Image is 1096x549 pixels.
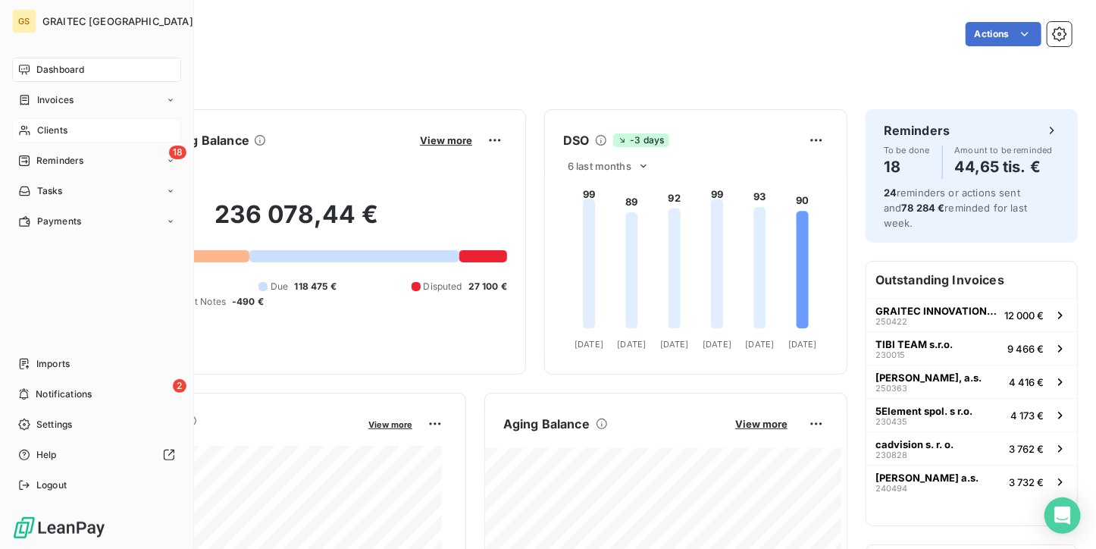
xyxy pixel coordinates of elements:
[36,63,84,77] span: Dashboard
[12,516,106,540] img: Logo LeanPay
[1009,443,1044,455] span: 3 762 €
[613,133,669,147] span: -3 days
[36,357,70,371] span: Imports
[364,417,417,431] button: View more
[866,431,1077,465] button: cadvision s. r. o.2308283 762 €
[568,160,631,172] span: 6 last months
[563,131,589,149] h6: DSO
[294,280,336,293] span: 118 475 €
[884,146,930,155] span: To be done
[424,280,462,293] span: Disputed
[575,339,603,350] tspan: [DATE]
[36,154,83,168] span: Reminders
[86,430,358,446] span: Monthly Revenue
[660,339,689,350] tspan: [DATE]
[1009,376,1044,388] span: 4 416 €
[884,155,930,179] h4: 18
[37,215,81,228] span: Payments
[875,405,972,417] span: 5Element spol. s r.o.
[36,478,67,492] span: Logout
[875,338,953,350] span: TIBI TEAM s.r.o.
[866,398,1077,431] button: 5Element spol. s r.o.2304354 173 €
[966,22,1041,46] button: Actions
[788,339,817,350] tspan: [DATE]
[86,199,507,245] h2: 236 078,44 €
[955,155,1053,179] h4: 44,65 tis. €
[37,93,74,107] span: Invoices
[875,317,907,326] span: 250422
[866,298,1077,331] button: GRAITEC INNOVATION SAS25042212 000 €
[12,9,36,33] div: GS
[875,350,905,359] span: 230015
[866,331,1077,365] button: TIBI TEAM s.r.o.2300159 466 €
[875,450,907,460] span: 230828
[875,384,907,393] span: 250363
[1004,309,1044,322] span: 12 000 €
[1010,409,1044,422] span: 4 173 €
[731,417,792,431] button: View more
[36,418,72,431] span: Settings
[1044,497,1081,534] div: Open Intercom Messenger
[415,133,477,147] button: View more
[875,472,979,484] span: [PERSON_NAME] a.s.
[36,387,92,401] span: Notifications
[884,187,897,199] span: 24
[1007,343,1044,355] span: 9 466 €
[36,448,57,462] span: Help
[866,262,1077,298] h6: Outstanding Invoices
[735,418,788,430] span: View more
[746,339,775,350] tspan: [DATE]
[884,121,950,140] h6: Reminders
[955,146,1053,155] span: Amount to be reminded
[420,134,472,146] span: View more
[37,184,63,198] span: Tasks
[368,419,412,430] span: View more
[875,372,982,384] span: [PERSON_NAME], a.s.
[866,465,1077,498] button: [PERSON_NAME] a.s.2404943 732 €
[173,379,186,393] span: 2
[169,146,186,159] span: 18
[875,484,907,493] span: 240494
[875,305,998,317] span: GRAITEC INNOVATION SAS
[503,415,590,433] h6: Aging Balance
[37,124,67,137] span: Clients
[42,15,193,27] span: GRAITEC [GEOGRAPHIC_DATA]
[12,443,181,467] a: Help
[618,339,647,350] tspan: [DATE]
[703,339,731,350] tspan: [DATE]
[901,202,944,214] span: 78 284 €
[884,187,1027,229] span: reminders or actions sent and reminded for last week.
[271,280,288,293] span: Due
[875,417,907,426] span: 230435
[866,365,1077,398] button: [PERSON_NAME], a.s.2503634 416 €
[232,295,264,309] span: -490 €
[875,438,954,450] span: cadvision s. r. o.
[468,280,507,293] span: 27 100 €
[1009,476,1044,488] span: 3 732 €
